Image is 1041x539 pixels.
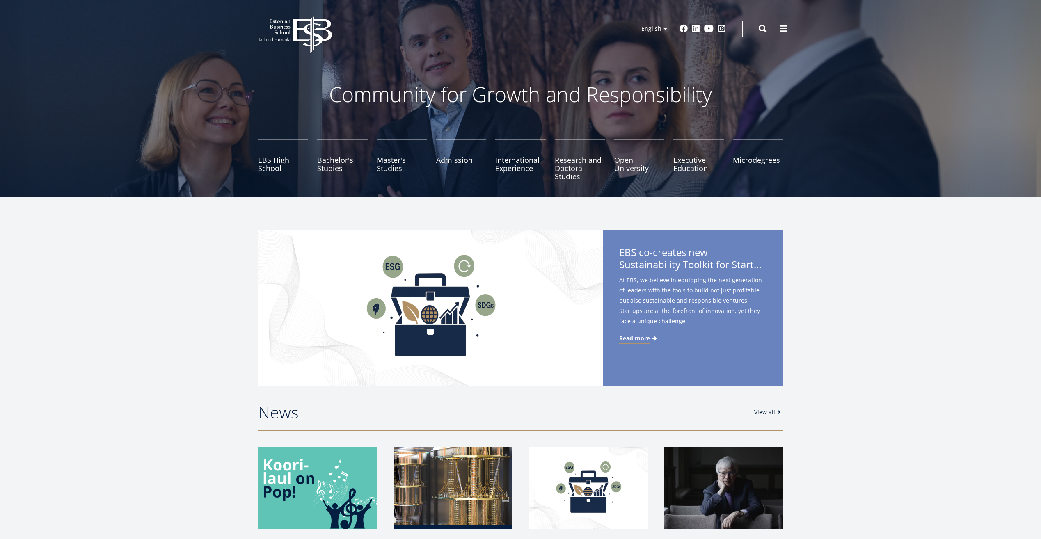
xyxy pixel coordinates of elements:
h2: News [258,402,746,423]
a: Open University [614,139,665,180]
span: Read more [619,334,650,343]
img: a [394,447,512,529]
img: a [664,447,783,529]
a: EBS High School [258,139,309,180]
span: EBS co-creates new [619,246,767,273]
a: Facebook [680,25,688,33]
p: Community for Growth and Responsibility [303,82,738,107]
img: Startup toolkit image [258,230,603,386]
img: Startup toolkit image [529,447,648,529]
a: International Experience [495,139,546,180]
span: Sustainability Toolkit for Startups [619,258,767,271]
a: Executive Education [673,139,724,180]
a: Research and Doctoral Studies [555,139,605,180]
a: View all [754,408,783,416]
img: a [258,447,377,529]
a: Youtube [704,25,714,33]
a: Microdegrees [733,139,783,180]
span: At EBS, we believe in equipping the next generation of leaders with the tools to build not just p... [619,275,767,339]
a: Admission [436,139,487,180]
a: Read more [619,334,658,343]
a: Linkedin [692,25,700,33]
a: Instagram [718,25,726,33]
a: Master's Studies [377,139,427,180]
a: Bachelor's Studies [317,139,368,180]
